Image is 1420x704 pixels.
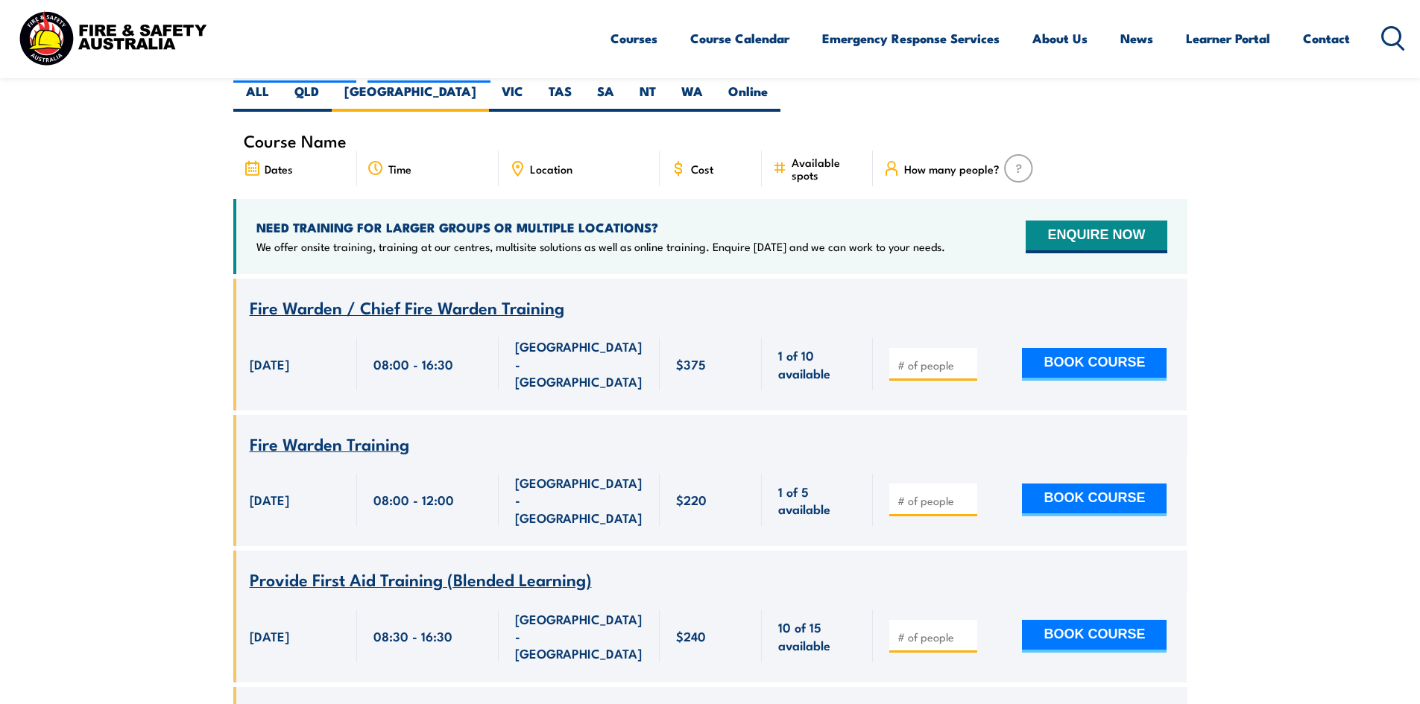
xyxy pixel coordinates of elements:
span: Fire Warden Training [250,431,409,456]
button: BOOK COURSE [1022,348,1167,381]
span: $240 [676,627,706,644]
a: Learner Portal [1186,19,1270,58]
span: Location [530,162,572,175]
label: WA [669,83,716,112]
a: Fire Warden Training [250,435,409,454]
button: BOOK COURSE [1022,483,1167,516]
a: News [1120,19,1153,58]
p: We offer onsite training, training at our centres, multisite solutions as well as online training... [256,239,945,254]
span: Time [388,162,411,175]
span: Provide First Aid Training (Blended Learning) [250,566,592,592]
span: [DATE] [250,627,289,644]
a: Contact [1303,19,1350,58]
button: ENQUIRE NOW [1026,221,1167,253]
label: VIC [489,83,536,112]
span: Cost [691,162,713,175]
button: BOOK COURSE [1022,620,1167,653]
span: $375 [676,355,706,372]
span: Course Name [244,134,347,147]
span: 08:00 - 16:30 [373,355,453,372]
span: How many people? [904,162,1000,175]
a: About Us [1032,19,1088,58]
span: 1 of 10 available [778,346,856,381]
span: 08:00 - 12:00 [373,491,454,508]
label: QLD [282,83,332,112]
input: # of people [897,358,972,372]
a: Course Calendar [690,19,789,58]
label: [GEOGRAPHIC_DATA] [332,83,489,112]
span: Dates [265,162,293,175]
label: SA [584,83,627,112]
h4: NEED TRAINING FOR LARGER GROUPS OR MULTIPLE LOCATIONS? [256,219,945,235]
input: # of people [897,493,972,508]
a: Provide First Aid Training (Blended Learning) [250,571,592,589]
a: Fire Warden / Chief Fire Warden Training [250,299,564,317]
input: # of people [897,630,972,644]
label: TAS [536,83,584,112]
span: 10 of 15 available [778,618,856,653]
label: Online [716,83,780,112]
span: $220 [676,491,707,508]
span: [GEOGRAPHIC_DATA] - [GEOGRAPHIC_DATA] [515,337,643,390]
span: 1 of 5 available [778,483,856,518]
label: ALL [233,83,282,112]
span: Fire Warden / Chief Fire Warden Training [250,294,564,320]
span: [DATE] [250,355,289,372]
a: Courses [610,19,657,58]
span: [GEOGRAPHIC_DATA] - [GEOGRAPHIC_DATA] [515,474,643,526]
label: NT [627,83,669,112]
span: Available spots [792,156,862,181]
span: 08:30 - 16:30 [373,627,452,644]
a: Emergency Response Services [822,19,1000,58]
span: [GEOGRAPHIC_DATA] - [GEOGRAPHIC_DATA] [515,610,643,662]
span: [DATE] [250,491,289,508]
